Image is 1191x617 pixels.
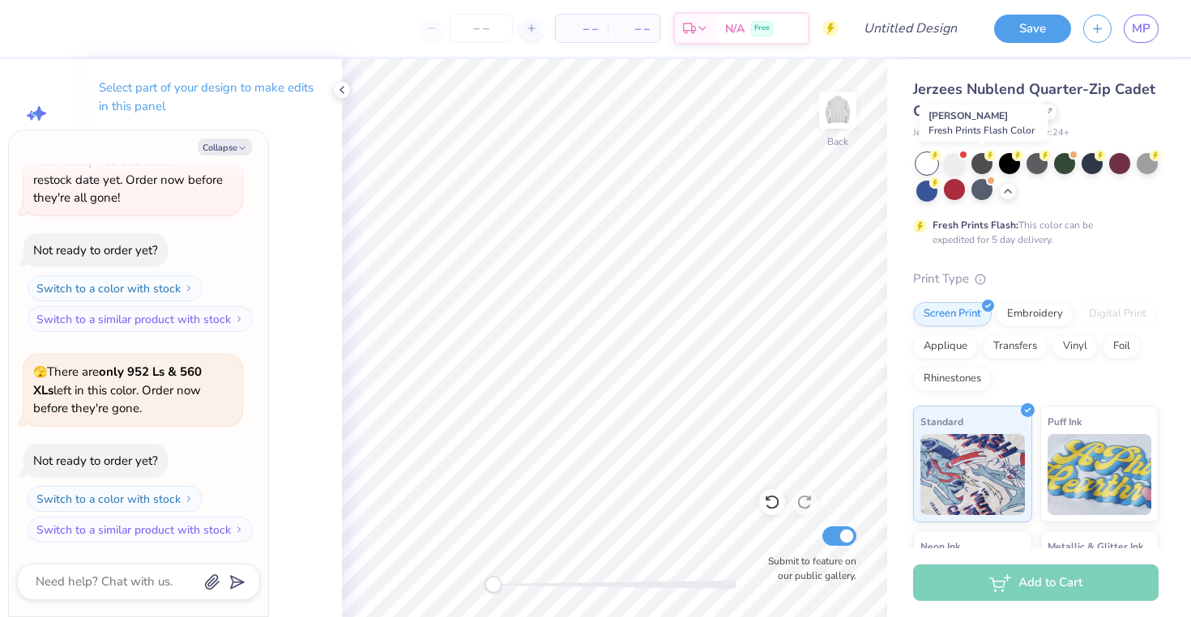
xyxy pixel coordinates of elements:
button: Switch to a similar product with stock [28,517,253,543]
a: MP [1124,15,1159,43]
div: Screen Print [913,302,992,326]
span: Puff Ink [1048,413,1082,430]
div: Rhinestones [913,367,992,391]
button: Switch to a color with stock [28,486,203,512]
span: Jerzees Nublend Quarter-Zip Cadet Collar Sweatshirt [913,79,1155,121]
span: Free [754,23,770,34]
button: Switch to a color with stock [28,275,203,301]
div: Transfers [983,334,1048,359]
img: Switch to a similar product with stock [234,525,244,534]
div: Applique [913,334,978,359]
div: Foil [1103,334,1141,359]
img: Standard [920,434,1025,515]
div: Back [827,134,848,149]
span: Metallic & Glitter Ink [1048,538,1143,555]
input: Untitled Design [851,12,970,45]
span: MP [1132,19,1150,38]
span: 🫣 [33,364,47,380]
div: Embroidery [997,302,1074,326]
span: Standard [920,413,963,430]
img: Switch to a similar product with stock [234,314,244,324]
span: Fresh Prints Flash Color [928,124,1035,137]
img: Switch to a color with stock [184,283,194,293]
span: N/A [725,20,745,37]
span: Neon Ink [920,538,960,555]
button: Save [994,15,1071,43]
div: Digital Print [1078,302,1157,326]
p: Select part of your design to make edits in this panel [99,79,316,116]
img: Back [822,94,854,126]
div: This color can be expedited for 5 day delivery. [933,218,1132,247]
span: Jerzees [913,126,942,140]
strong: Fresh Prints Flash: [933,219,1018,232]
span: – – [566,20,598,37]
div: Accessibility label [485,577,502,593]
div: Vinyl [1052,334,1098,359]
input: – – [450,14,513,43]
button: Collapse [198,138,252,155]
label: Submit to feature on our public gallery. [759,554,856,583]
span: – – [617,20,650,37]
span: Image AI [18,130,56,143]
div: Not ready to order yet? [33,242,158,258]
button: Switch to a similar product with stock [28,306,253,332]
div: Print Type [913,270,1159,288]
div: Not ready to order yet? [33,453,158,469]
img: Puff Ink [1048,434,1152,515]
strong: only 952 Ls & 560 XLs [33,364,202,398]
div: [PERSON_NAME] [920,104,1048,142]
img: Switch to a color with stock [184,494,194,504]
span: There are left in this color. Order now before they're gone. [33,364,202,416]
